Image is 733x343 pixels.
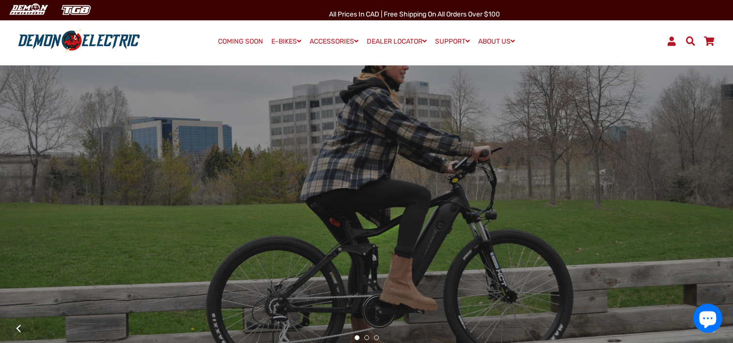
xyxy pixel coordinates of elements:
[268,34,305,48] a: E-BIKES
[329,10,500,18] span: All Prices in CAD | Free shipping on all orders over $100
[363,34,430,48] a: DEALER LOCATOR
[355,335,359,340] button: 1 of 3
[306,34,362,48] a: ACCESSORIES
[690,304,725,335] inbox-online-store-chat: Shopify online store chat
[215,35,266,48] a: COMING SOON
[15,29,143,54] img: Demon Electric logo
[56,2,96,18] img: TGB Canada
[364,335,369,340] button: 2 of 3
[475,34,518,48] a: ABOUT US
[5,2,51,18] img: Demon Electric
[432,34,473,48] a: SUPPORT
[374,335,379,340] button: 3 of 3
